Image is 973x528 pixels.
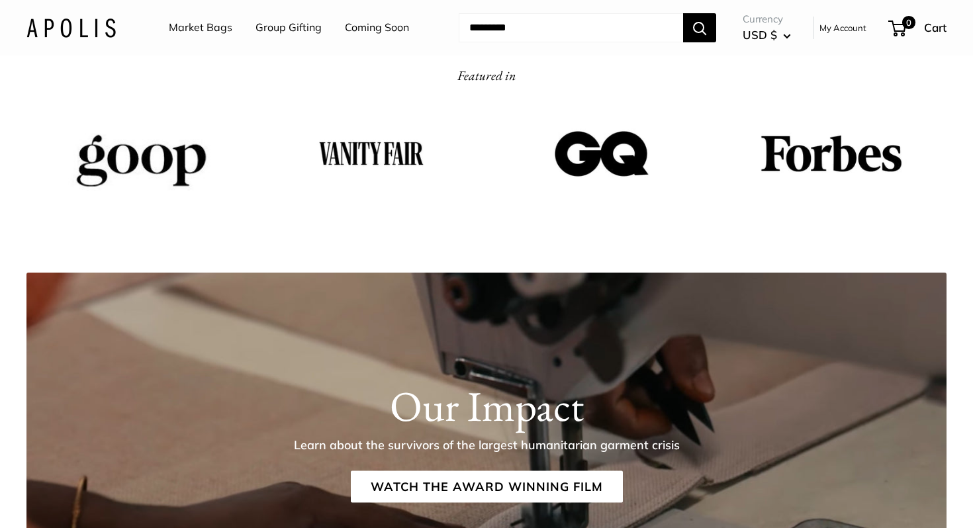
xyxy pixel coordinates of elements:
[743,28,777,42] span: USD $
[683,13,716,42] button: Search
[819,20,866,36] a: My Account
[351,470,623,502] a: Watch the Award Winning Film
[890,17,947,38] a: 0 Cart
[743,24,791,46] button: USD $
[169,18,232,38] a: Market Bags
[390,380,584,431] h1: Our Impact
[26,18,116,37] img: Apolis
[457,64,516,87] h2: Featured in
[459,13,683,42] input: Search...
[924,21,947,34] span: Cart
[902,16,915,29] span: 0
[743,10,791,28] span: Currency
[345,18,409,38] a: Coming Soon
[255,18,322,38] a: Group Gifting
[294,435,680,454] p: Learn about the survivors of the largest humanitarian garment crisis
